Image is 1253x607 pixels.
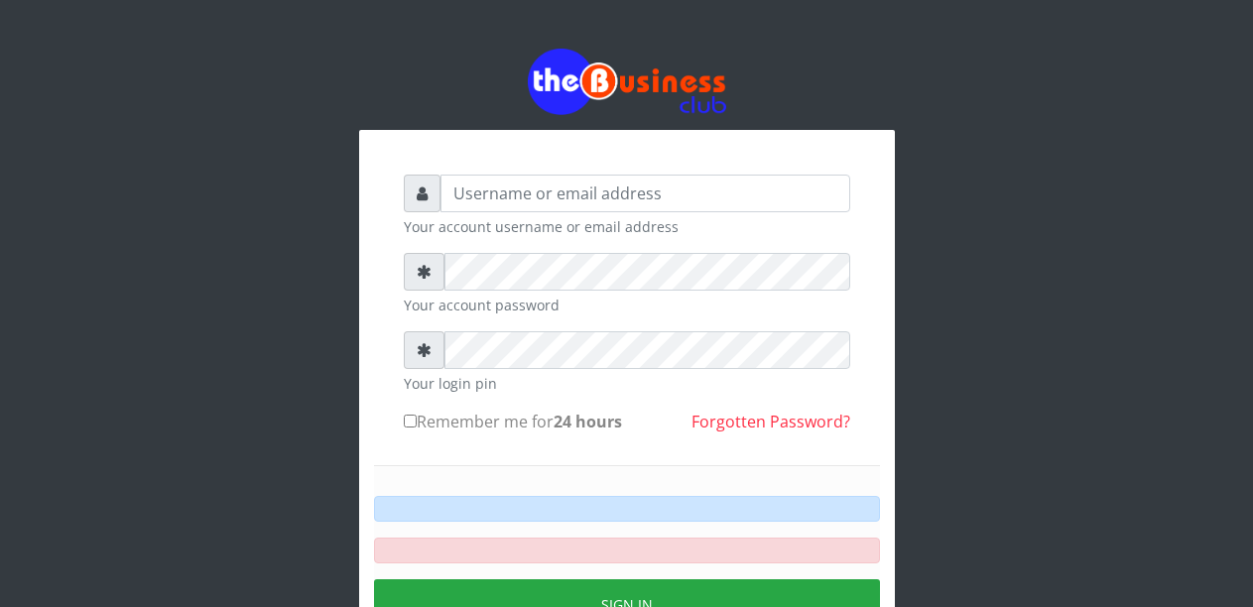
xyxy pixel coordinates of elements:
b: 24 hours [554,411,622,432]
small: Your account password [404,295,850,315]
small: Your account username or email address [404,216,850,237]
label: Remember me for [404,410,622,433]
a: Forgotten Password? [691,411,850,432]
input: Username or email address [440,175,850,212]
small: Your login pin [404,373,850,394]
input: Remember me for24 hours [404,415,417,427]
